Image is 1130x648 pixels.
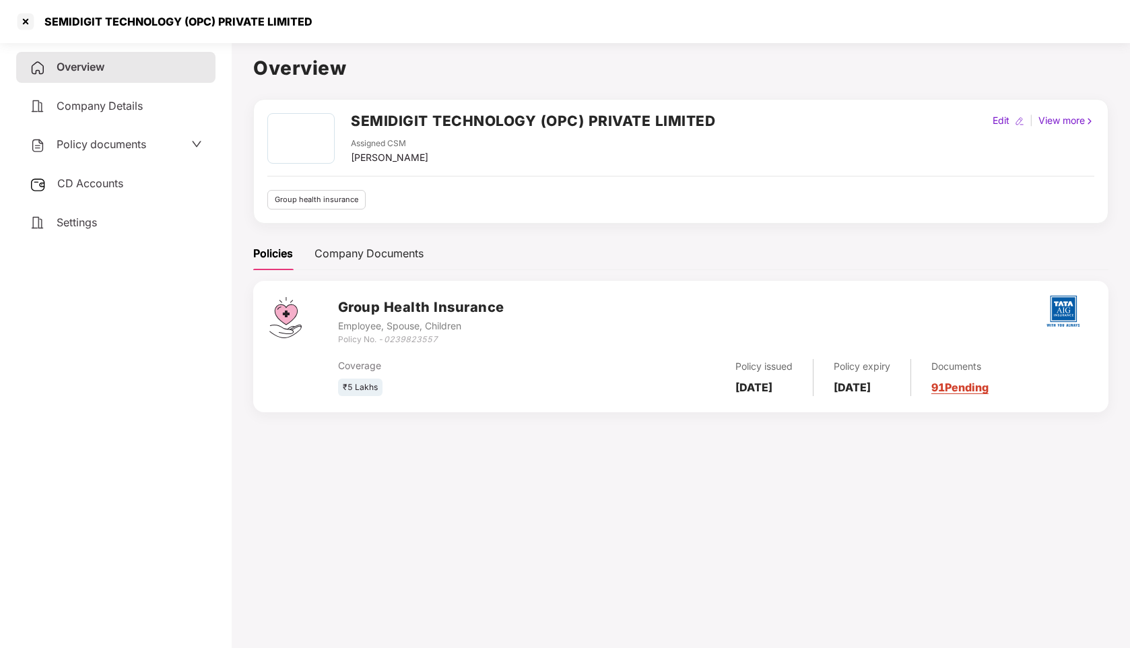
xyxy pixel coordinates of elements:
div: | [1027,113,1036,128]
div: Coverage [338,358,589,373]
div: Assigned CSM [351,137,428,150]
div: [PERSON_NAME] [351,150,428,165]
div: ₹5 Lakhs [338,379,383,397]
img: rightIcon [1085,117,1094,126]
img: svg+xml;base64,PHN2ZyB4bWxucz0iaHR0cDovL3d3dy53My5vcmcvMjAwMC9zdmciIHdpZHRoPSIyNCIgaGVpZ2h0PSIyNC... [30,98,46,115]
span: Overview [57,60,104,73]
div: Company Documents [314,245,424,262]
span: Policy documents [57,137,146,151]
div: SEMIDIGIT TECHNOLOGY (OPC) PRIVATE LIMITED [36,15,312,28]
span: Company Details [57,99,143,112]
h3: Group Health Insurance [338,297,504,318]
img: tatag.png [1040,288,1087,335]
img: svg+xml;base64,PHN2ZyB4bWxucz0iaHR0cDovL3d3dy53My5vcmcvMjAwMC9zdmciIHdpZHRoPSI0Ny43MTQiIGhlaWdodD... [269,297,302,338]
img: editIcon [1015,117,1024,126]
img: svg+xml;base64,PHN2ZyB3aWR0aD0iMjUiIGhlaWdodD0iMjQiIHZpZXdCb3g9IjAgMCAyNSAyNCIgZmlsbD0ibm9uZSIgeG... [30,176,46,193]
h2: SEMIDIGIT TECHNOLOGY (OPC) PRIVATE LIMITED [351,110,715,132]
div: Policy expiry [834,359,890,374]
span: down [191,139,202,150]
div: Documents [931,359,989,374]
span: CD Accounts [57,176,123,190]
div: Employee, Spouse, Children [338,319,504,333]
b: [DATE] [735,381,772,394]
div: Edit [990,113,1012,128]
a: 91 Pending [931,381,989,394]
h1: Overview [253,53,1108,83]
div: Group health insurance [267,190,366,209]
div: Policy issued [735,359,793,374]
div: View more [1036,113,1097,128]
div: Policy No. - [338,333,504,346]
b: [DATE] [834,381,871,394]
span: Settings [57,216,97,229]
i: 0239823557 [384,334,438,344]
img: svg+xml;base64,PHN2ZyB4bWxucz0iaHR0cDovL3d3dy53My5vcmcvMjAwMC9zdmciIHdpZHRoPSIyNCIgaGVpZ2h0PSIyNC... [30,60,46,76]
img: svg+xml;base64,PHN2ZyB4bWxucz0iaHR0cDovL3d3dy53My5vcmcvMjAwMC9zdmciIHdpZHRoPSIyNCIgaGVpZ2h0PSIyNC... [30,215,46,231]
div: Policies [253,245,293,262]
img: svg+xml;base64,PHN2ZyB4bWxucz0iaHR0cDovL3d3dy53My5vcmcvMjAwMC9zdmciIHdpZHRoPSIyNCIgaGVpZ2h0PSIyNC... [30,137,46,154]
